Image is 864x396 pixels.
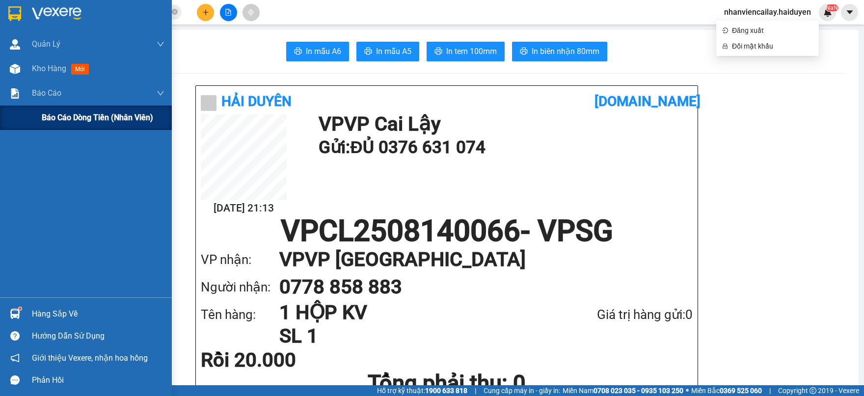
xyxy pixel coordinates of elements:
[157,89,164,97] span: down
[8,20,77,32] div: ĐỦ
[32,87,61,99] span: Báo cáo
[294,47,302,56] span: printer
[845,8,854,17] span: caret-down
[686,389,689,393] span: ⚪️
[8,9,24,20] span: Gửi:
[201,350,363,370] div: Rồi 20.000
[201,216,693,246] h1: VPCL2508140066 - VPSG
[201,305,279,325] div: Tên hàng:
[279,324,545,348] h1: SL 1
[10,309,20,319] img: warehouse-icon
[8,69,184,81] div: Tên hàng: 1 HỘP KV ( : 1 )
[356,42,419,61] button: printerIn mẫu A5
[545,305,693,325] div: Giá trị hàng gửi: 0
[769,385,771,396] span: |
[84,32,184,46] div: 0778858883
[319,134,688,161] h1: Gửi: ĐỦ 0376 631 074
[10,353,20,363] span: notification
[484,385,560,396] span: Cung cấp máy in - giấy in:
[823,8,832,17] img: icon-new-feature
[520,47,528,56] span: printer
[841,4,858,21] button: caret-down
[8,8,77,20] div: VP Cai Lậy
[319,114,688,134] h1: VP VP Cai Lậy
[32,64,66,73] span: Kho hàng
[7,52,79,63] div: 20.000
[243,4,260,21] button: aim
[8,32,77,46] div: 0376631074
[732,25,813,36] span: Đăng xuất
[594,93,701,109] b: [DOMAIN_NAME]
[10,64,20,74] img: warehouse-icon
[364,47,372,56] span: printer
[722,27,728,33] span: login
[826,4,838,11] sup: NaN
[172,8,178,17] span: close-circle
[691,385,762,396] span: Miền Bắc
[512,42,607,61] button: printerIn biên nhận 80mm
[201,200,287,216] h2: [DATE] 21:13
[425,387,467,395] strong: 1900 633 818
[286,42,349,61] button: printerIn mẫu A6
[475,385,476,396] span: |
[10,331,20,341] span: question-circle
[594,387,683,395] strong: 0708 023 035 - 0935 103 250
[716,6,819,18] span: nhanviencailay.haiduyen
[7,53,24,63] span: Rồi :
[201,250,279,270] div: VP nhận:
[172,9,178,15] span: close-circle
[377,385,467,396] span: Hỗ trợ kỹ thuật:
[84,9,108,20] span: Nhận:
[722,43,728,49] span: lock
[434,47,442,56] span: printer
[10,39,20,50] img: warehouse-icon
[19,307,22,310] sup: 1
[71,64,89,75] span: mới
[32,38,60,50] span: Quản Lý
[197,4,214,21] button: plus
[10,375,20,385] span: message
[247,9,254,16] span: aim
[306,45,341,57] span: In mẫu A6
[225,9,232,16] span: file-add
[810,387,816,394] span: copyright
[117,68,130,82] span: SL
[732,41,813,52] span: Đổi mật khẩu
[42,111,153,124] span: Báo cáo dòng tiền (nhân viên)
[446,45,497,57] span: In tem 100mm
[32,373,164,388] div: Phản hồi
[32,307,164,321] div: Hàng sắp về
[376,45,411,57] span: In mẫu A5
[563,385,683,396] span: Miền Nam
[720,387,762,395] strong: 0369 525 060
[84,8,184,32] div: VP [GEOGRAPHIC_DATA]
[279,273,673,301] h1: 0778 858 883
[221,93,292,109] b: Hải Duyên
[427,42,505,61] button: printerIn tem 100mm
[8,6,21,21] img: logo-vxr
[201,277,279,297] div: Người nhận:
[220,4,237,21] button: file-add
[279,246,673,273] h1: VP VP [GEOGRAPHIC_DATA]
[532,45,599,57] span: In biên nhận 80mm
[279,301,545,324] h1: 1 HỘP KV
[32,329,164,343] div: Hướng dẫn sử dụng
[32,352,148,364] span: Giới thiệu Vexere, nhận hoa hồng
[157,40,164,48] span: down
[10,88,20,99] img: solution-icon
[202,9,209,16] span: plus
